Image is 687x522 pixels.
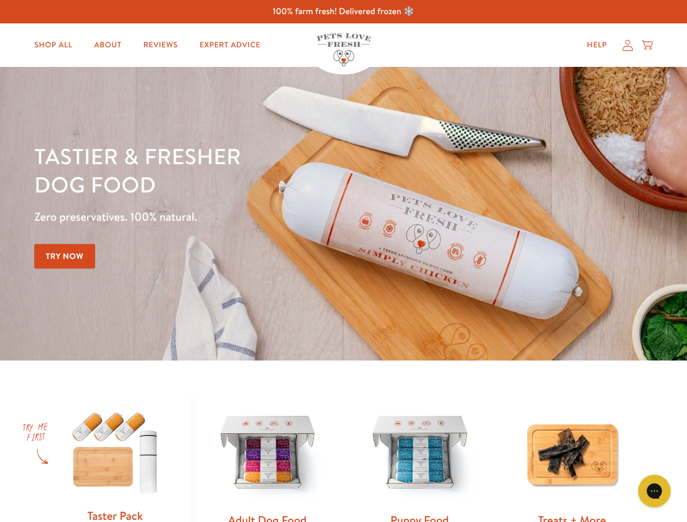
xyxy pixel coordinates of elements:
[85,34,130,56] a: About
[34,244,95,269] a: Try Now
[191,34,269,56] a: Expert Advice
[26,34,81,56] a: Shop All
[578,34,616,56] a: Help
[317,33,371,66] img: Pets Love Fresh
[34,142,447,198] h1: Tastier & fresher dog food
[134,34,186,56] a: Reviews
[633,471,676,511] iframe: Gorgias live chat messenger
[34,207,447,227] p: Zero preservatives. 100% natural.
